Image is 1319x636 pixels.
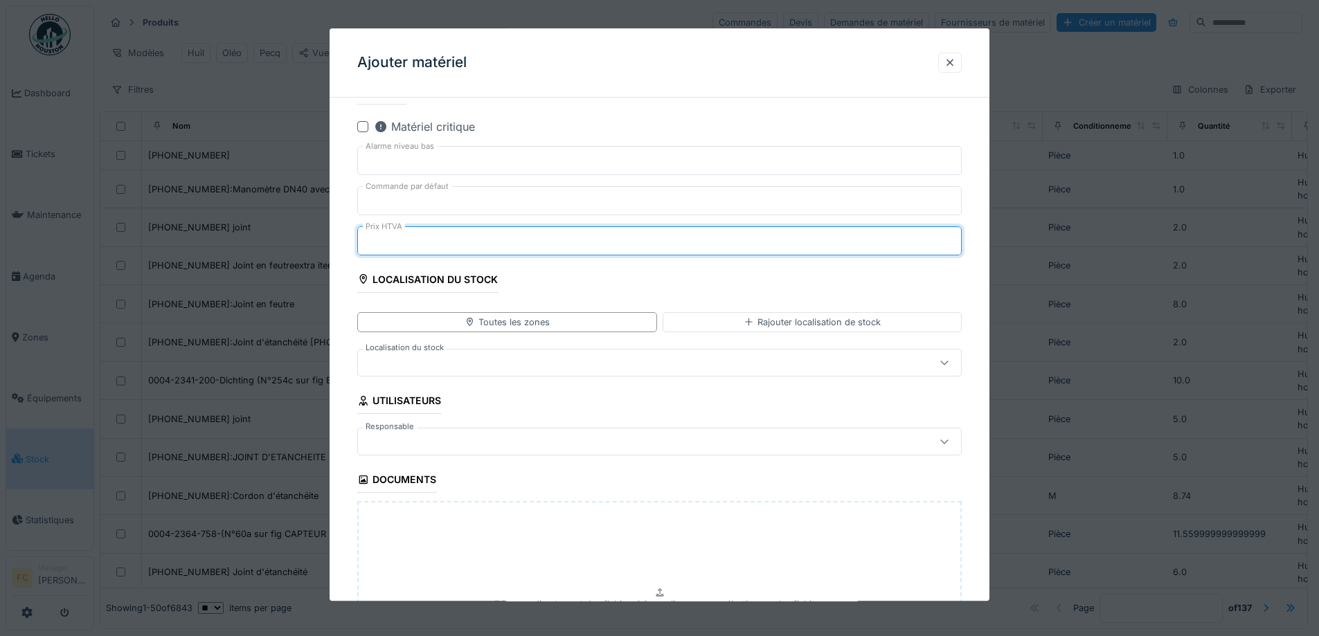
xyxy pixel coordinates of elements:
[363,140,437,152] label: Alarme niveau bas
[357,54,467,71] h3: Ajouter matériel
[357,269,498,293] div: Localisation du stock
[357,390,441,414] div: Utilisateurs
[744,316,881,329] div: Rajouter localisation de stock
[363,221,405,233] label: Prix HTVA
[374,118,475,135] div: Matériel critique
[465,316,550,329] div: Toutes les zones
[357,81,406,105] div: Stock
[363,181,451,192] label: Commande par défaut
[357,469,436,493] div: Documents
[494,597,825,610] p: Déposez directement des fichiers ici, ou cliquez pour sélectionner des fichiers
[363,421,417,433] label: Responsable
[363,342,447,354] label: Localisation du stock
